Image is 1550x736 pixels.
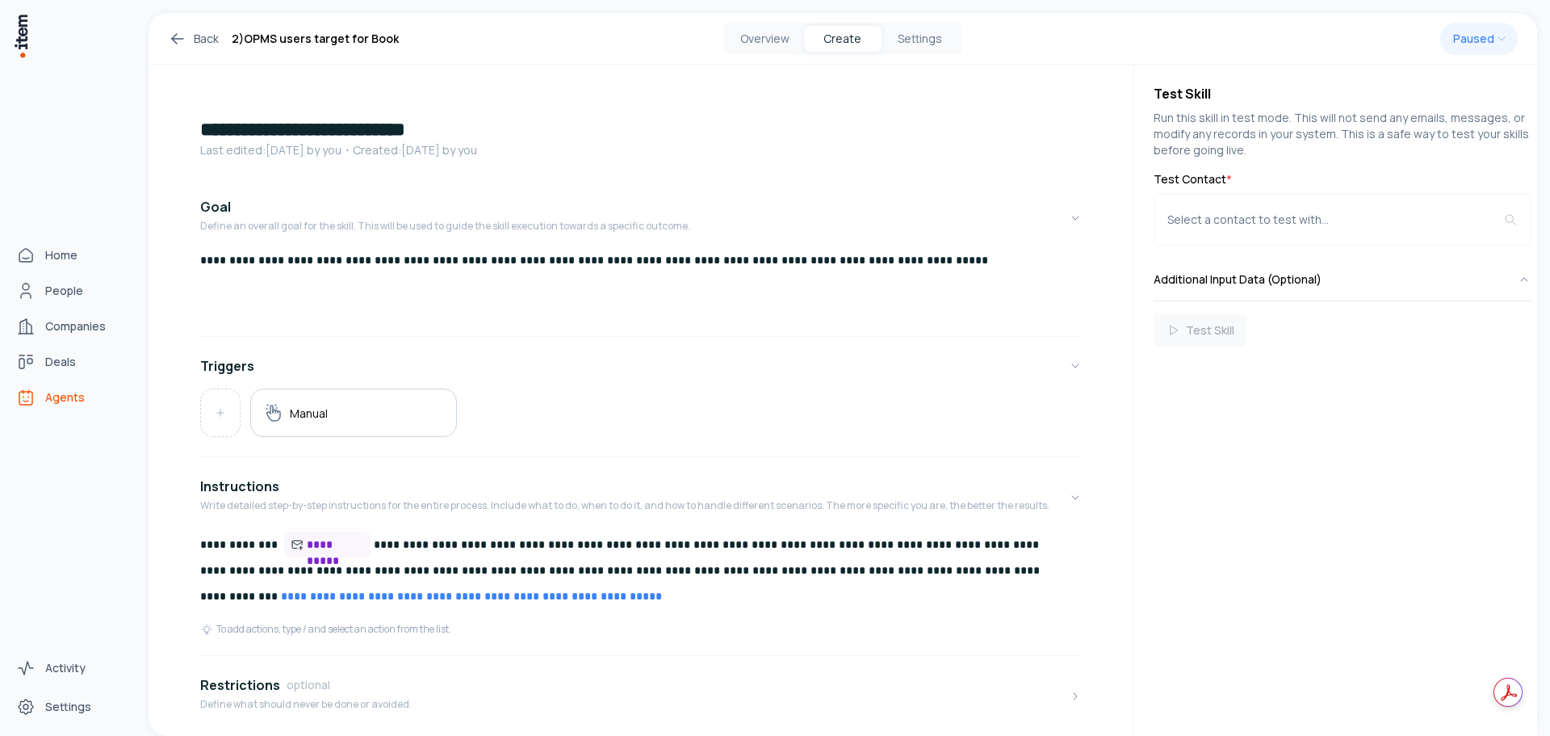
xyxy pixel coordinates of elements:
h5: Manual [290,406,328,421]
a: Settings [10,691,132,723]
p: Write detailed step-by-step instructions for the entire process. Include what to do, when to do i... [200,499,1049,512]
p: Define an overall goal for the skill. This will be used to guide the skill execution towards a sp... [200,220,690,233]
a: People [10,275,132,307]
label: Test Contact [1154,171,1531,187]
span: Home [45,247,77,263]
div: Select a contact to test with... [1167,212,1504,228]
div: GoalDefine an overall goal for the skill. This will be used to guide the skill execution towards ... [200,252,1082,330]
span: Settings [45,699,91,715]
p: Define what should never be done or avoided. [200,698,412,711]
span: optional [287,677,330,693]
span: Agents [45,389,85,406]
button: Create [804,26,882,52]
span: People [45,283,83,299]
h4: Triggers [200,356,254,376]
span: Deals [45,354,76,370]
button: RestrictionsoptionalDefine what should never be done or avoided. [200,662,1082,730]
button: GoalDefine an overall goal for the skill. This will be used to guide the skill execution towards ... [200,184,1082,252]
a: Activity [10,652,132,684]
h4: Restrictions [200,675,280,695]
a: Home [10,239,132,271]
a: Back [168,29,219,48]
p: Run this skill in test mode. This will not send any emails, messages, or modify any records in yo... [1154,110,1531,158]
a: Deals [10,346,132,378]
h4: Instructions [200,477,279,496]
div: To add actions, type / and select an action from the list. [200,623,451,636]
p: Last edited: [DATE] by you ・Created: [DATE] by you [200,142,1082,158]
div: InstructionsWrite detailed step-by-step instructions for the entire process. Include what to do, ... [200,532,1082,649]
h1: 2)OPMS users target for Book [232,29,399,48]
span: Companies [45,318,106,334]
span: Activity [45,660,86,676]
button: Additional Input Data (Optional) [1154,259,1531,301]
img: Item Brain Logo [13,13,29,59]
a: Companies [10,310,132,343]
a: Agents [10,381,132,414]
button: Overview [727,26,804,52]
button: InstructionsWrite detailed step-by-step instructions for the entire process. Include what to do, ... [200,464,1082,532]
div: Triggers [200,389,1082,450]
h4: Test Skill [1154,84,1531,103]
button: Settings [882,26,959,52]
h4: Goal [200,197,231,217]
button: Triggers [200,343,1082,389]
